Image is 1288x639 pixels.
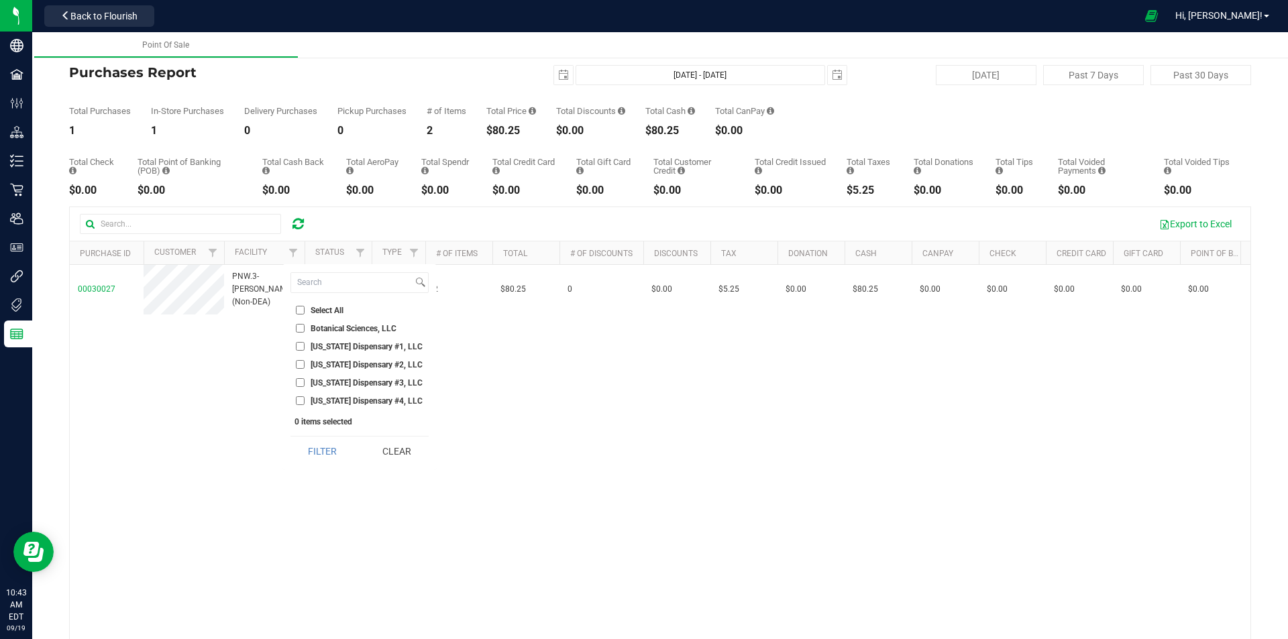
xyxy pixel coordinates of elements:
[69,185,117,196] div: $0.00
[996,158,1037,175] div: Total Tips
[576,166,584,175] i: Sum of the successful, non-voided gift card payment transactions for all purchases in the date ra...
[10,241,23,254] inline-svg: User Roles
[576,158,633,175] div: Total Gift Card
[556,125,625,136] div: $0.00
[311,306,343,314] span: Select All
[492,158,556,175] div: Total Credit Card
[1191,249,1286,258] a: Point of Banking (POB)
[853,283,878,296] span: $80.25
[1164,158,1231,175] div: Total Voided Tips
[678,166,685,175] i: Sum of the successful, non-voided payments using account credit for all purchases in the date range.
[290,437,355,466] button: Filter
[162,166,170,175] i: Sum of the successful, non-voided point-of-banking payment transactions, both via payment termina...
[618,107,625,115] i: Sum of the discount values applied to the all purchases in the date range.
[235,247,267,257] a: Facility
[70,11,138,21] span: Back to Flourish
[10,125,23,139] inline-svg: Distribution
[788,249,828,258] a: Donation
[296,360,305,369] input: [US_STATE] Dispensary #2, LLC
[568,283,572,296] span: 0
[151,125,224,136] div: 1
[294,417,425,426] div: 0 items selected
[755,166,762,175] i: Sum of all account credit issued for all refunds from returned purchases in the date range.
[1150,213,1240,235] button: Export to Excel
[6,587,26,623] p: 10:43 AM EDT
[10,298,23,312] inline-svg: Tags
[556,107,625,115] div: Total Discounts
[138,158,242,175] div: Total Point of Banking (POB)
[350,241,372,264] a: Filter
[154,247,196,257] a: Customer
[645,107,695,115] div: Total Cash
[151,107,224,115] div: In-Store Purchases
[486,125,536,136] div: $80.25
[570,249,633,258] a: # of Discounts
[654,249,698,258] a: Discounts
[427,125,466,136] div: 2
[688,107,695,115] i: Sum of the successful, non-voided cash payment transactions for all purchases in the date range. ...
[13,532,54,572] iframe: Resource center
[232,270,297,309] span: PNW.3-[PERSON_NAME] (Non-DEA)
[311,325,396,333] span: Botanical Sciences, LLC
[922,249,953,258] a: CanPay
[10,183,23,196] inline-svg: Retail
[554,66,573,84] span: select
[421,185,472,196] div: $0.00
[1164,185,1231,196] div: $0.00
[262,166,270,175] i: Sum of the cash-back amounts from rounded-up electronic payments for all purchases in the date ra...
[69,166,76,175] i: Sum of the successful, non-voided check payment transactions for all purchases in the date range.
[78,284,115,294] span: 00030027
[10,68,23,81] inline-svg: Facilities
[421,166,429,175] i: Sum of the successful, non-voided Spendr payment transactions for all purchases in the date range.
[291,273,413,292] input: Search
[1164,166,1171,175] i: Sum of all tip amounts from voided payment transactions for all purchases in the date range.
[529,107,536,115] i: Sum of the total prices of all purchases in the date range.
[296,306,305,314] input: Select All
[44,5,154,27] button: Back to Flourish
[282,241,305,264] a: Filter
[296,324,305,333] input: Botanical Sciences, LLC
[1150,65,1251,85] button: Past 30 Days
[500,283,526,296] span: $80.25
[346,158,401,175] div: Total AeroPay
[10,327,23,341] inline-svg: Reports
[914,185,975,196] div: $0.00
[346,185,401,196] div: $0.00
[1058,158,1144,175] div: Total Voided Payments
[651,283,672,296] span: $0.00
[492,185,556,196] div: $0.00
[1054,283,1075,296] span: $0.00
[828,66,847,84] span: select
[576,185,633,196] div: $0.00
[10,97,23,110] inline-svg: Configuration
[311,343,423,351] span: [US_STATE] Dispensary #1, LLC
[337,107,407,115] div: Pickup Purchases
[653,185,735,196] div: $0.00
[6,623,26,633] p: 09/19
[244,125,317,136] div: 0
[138,185,242,196] div: $0.00
[69,65,463,80] h4: Purchases Report
[69,158,117,175] div: Total Check
[653,158,735,175] div: Total Customer Credit
[142,40,189,50] span: Point Of Sale
[492,166,500,175] i: Sum of the successful, non-voided credit card payment transactions for all purchases in the date ...
[996,185,1037,196] div: $0.00
[403,241,425,264] a: Filter
[989,249,1016,258] a: Check
[645,125,695,136] div: $80.25
[1121,283,1142,296] span: $0.00
[1098,166,1106,175] i: Sum of all voided payment transaction amounts, excluding tips and transaction fees, for all purch...
[262,185,326,196] div: $0.00
[914,166,921,175] i: Sum of all round-up-to-next-dollar total price adjustments for all purchases in the date range.
[936,65,1036,85] button: [DATE]
[262,158,326,175] div: Total Cash Back
[847,185,894,196] div: $5.25
[296,396,305,405] input: [US_STATE] Dispensary #4, LLC
[421,158,472,175] div: Total Spendr
[244,107,317,115] div: Delivery Purchases
[10,154,23,168] inline-svg: Inventory
[80,214,281,234] input: Search...
[69,107,131,115] div: Total Purchases
[767,107,774,115] i: Sum of the successful, non-voided CanPay payment transactions for all purchases in the date range.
